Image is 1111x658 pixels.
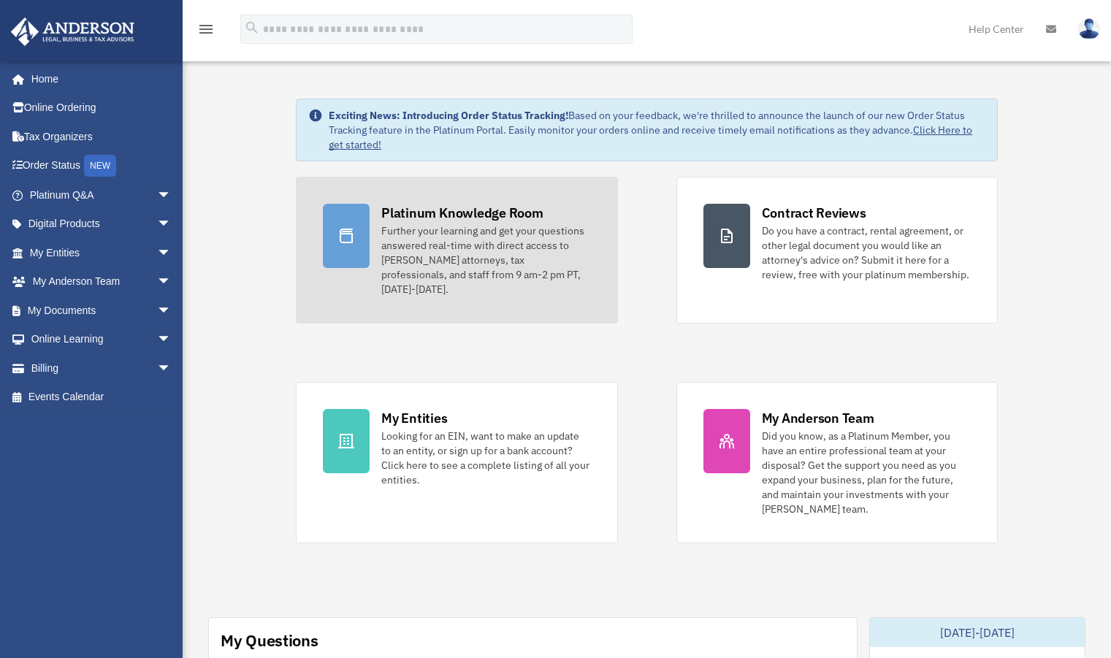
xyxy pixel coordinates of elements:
a: Online Ordering [10,93,194,123]
div: Contract Reviews [762,204,866,222]
a: Home [10,64,186,93]
a: Digital Productsarrow_drop_down [10,210,194,239]
div: My Anderson Team [762,409,874,427]
div: My Questions [221,630,318,651]
i: search [244,20,260,36]
div: Did you know, as a Platinum Member, you have an entire professional team at your disposal? Get th... [762,429,971,516]
a: My Anderson Team Did you know, as a Platinum Member, you have an entire professional team at your... [676,382,998,543]
img: Anderson Advisors Platinum Portal [7,18,139,46]
a: Click Here to get started! [329,123,972,151]
span: arrow_drop_down [157,238,186,268]
i: menu [197,20,215,38]
a: Events Calendar [10,383,194,412]
div: Looking for an EIN, want to make an update to an entity, or sign up for a bank account? Click her... [381,429,590,487]
div: Based on your feedback, we're thrilled to announce the launch of our new Order Status Tracking fe... [329,108,985,152]
div: Further your learning and get your questions answered real-time with direct access to [PERSON_NAM... [381,223,590,297]
div: NEW [84,155,116,177]
div: [DATE]-[DATE] [870,618,1085,647]
a: menu [197,26,215,38]
a: Billingarrow_drop_down [10,353,194,383]
a: Platinum Knowledge Room Further your learning and get your questions answered real-time with dire... [296,177,617,324]
span: arrow_drop_down [157,353,186,383]
span: arrow_drop_down [157,296,186,326]
a: My Documentsarrow_drop_down [10,296,194,325]
a: Online Learningarrow_drop_down [10,325,194,354]
div: Platinum Knowledge Room [381,204,543,222]
a: Tax Organizers [10,122,194,151]
a: My Anderson Teamarrow_drop_down [10,267,194,297]
div: My Entities [381,409,447,427]
a: My Entitiesarrow_drop_down [10,238,194,267]
span: arrow_drop_down [157,325,186,355]
a: Order StatusNEW [10,151,194,181]
a: Contract Reviews Do you have a contract, rental agreement, or other legal document you would like... [676,177,998,324]
img: User Pic [1078,18,1100,39]
div: Do you have a contract, rental agreement, or other legal document you would like an attorney's ad... [762,223,971,282]
span: arrow_drop_down [157,180,186,210]
span: arrow_drop_down [157,267,186,297]
a: My Entities Looking for an EIN, want to make an update to an entity, or sign up for a bank accoun... [296,382,617,543]
strong: Exciting News: Introducing Order Status Tracking! [329,109,568,122]
span: arrow_drop_down [157,210,186,240]
a: Platinum Q&Aarrow_drop_down [10,180,194,210]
